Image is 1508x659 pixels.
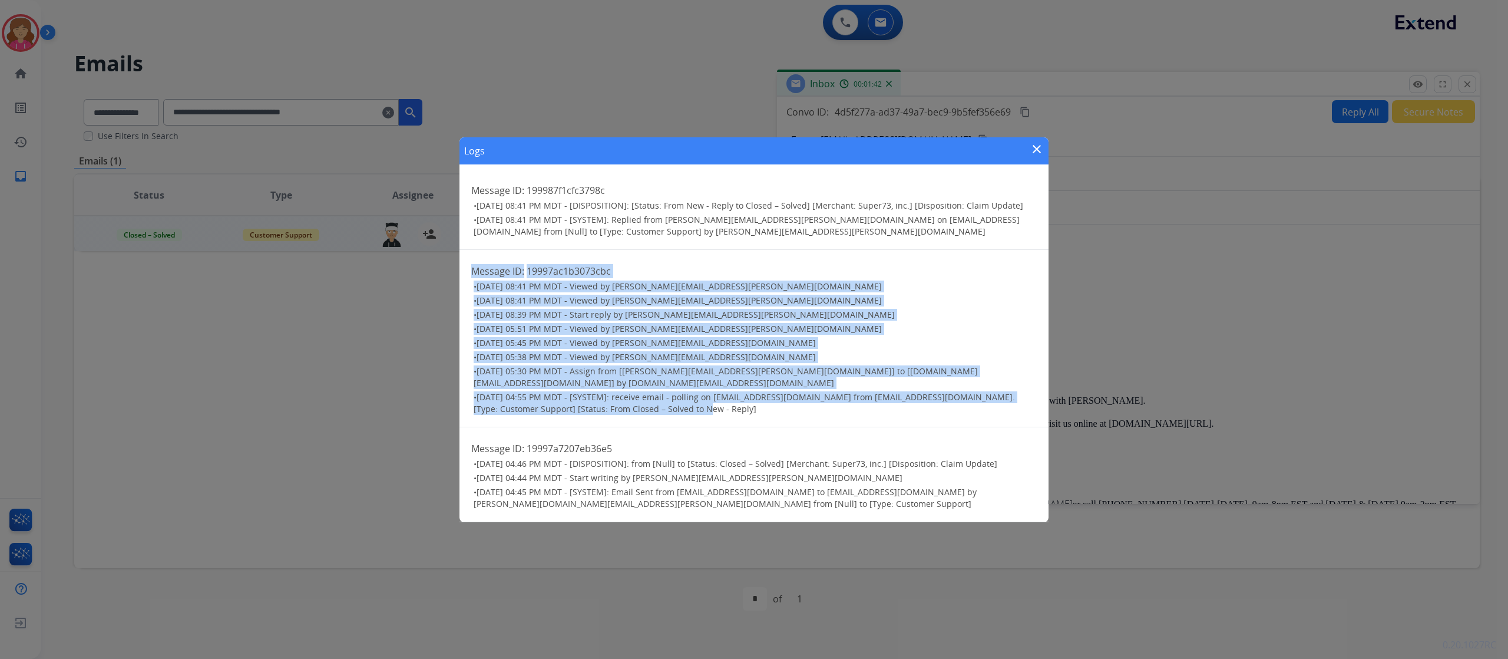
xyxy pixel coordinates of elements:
span: [DATE] 05:30 PM MDT - Assign from [[PERSON_NAME][EMAIL_ADDRESS][PERSON_NAME][DOMAIN_NAME]] to [[D... [474,365,978,388]
h3: • [474,472,1037,484]
span: Message ID: [471,265,524,278]
span: 19997a7207eb36e5 [527,442,612,455]
span: [DATE] 05:51 PM MDT - Viewed by [PERSON_NAME][EMAIL_ADDRESS][PERSON_NAME][DOMAIN_NAME] [477,323,882,334]
h3: • [474,458,1037,470]
span: [DATE] 08:41 PM MDT - [SYSTEM]: Replied from [PERSON_NAME][EMAIL_ADDRESS][PERSON_NAME][DOMAIN_NAM... [474,214,1020,237]
h3: • [474,486,1037,510]
h3: • [474,323,1037,335]
span: [DATE] 08:41 PM MDT - Viewed by [PERSON_NAME][EMAIL_ADDRESS][PERSON_NAME][DOMAIN_NAME] [477,281,882,292]
span: 199987f1cfc3798c [527,184,605,197]
h3: • [474,309,1037,321]
h1: Logs [464,144,485,158]
span: Message ID: [471,184,524,197]
h3: • [474,200,1037,212]
span: Message ID: [471,442,524,455]
h3: • [474,295,1037,307]
h3: • [474,214,1037,238]
h3: • [474,281,1037,292]
h3: • [474,351,1037,363]
span: [DATE] 05:38 PM MDT - Viewed by [PERSON_NAME][EMAIL_ADDRESS][DOMAIN_NAME] [477,351,816,363]
h3: • [474,337,1037,349]
h3: • [474,391,1037,415]
mat-icon: close [1030,142,1044,156]
span: [DATE] 04:45 PM MDT - [SYSTEM]: Email Sent from [EMAIL_ADDRESS][DOMAIN_NAME] to [EMAIL_ADDRESS][D... [474,486,977,509]
span: [DATE] 04:46 PM MDT - [DISPOSITION]: from [Null] to [Status: Closed – Solved] [Merchant: Super73,... [477,458,997,469]
span: [DATE] 04:55 PM MDT - [SYSTEM]: receive email - polling on [EMAIL_ADDRESS][DOMAIN_NAME] from [EMA... [474,391,1015,414]
p: 0.20.1027RC [1443,638,1496,652]
span: [DATE] 04:44 PM MDT - Start writing by [PERSON_NAME][EMAIL_ADDRESS][PERSON_NAME][DOMAIN_NAME] [477,472,902,483]
h3: • [474,365,1037,389]
span: [DATE] 08:41 PM MDT - [DISPOSITION]: [Status: From New - Reply to Closed – Solved] [Merchant: Sup... [477,200,1023,211]
span: 19997ac1b3073cbc [527,265,611,278]
span: [DATE] 05:45 PM MDT - Viewed by [PERSON_NAME][EMAIL_ADDRESS][DOMAIN_NAME] [477,337,816,348]
span: [DATE] 08:39 PM MDT - Start reply by [PERSON_NAME][EMAIL_ADDRESS][PERSON_NAME][DOMAIN_NAME] [477,309,895,320]
span: [DATE] 08:41 PM MDT - Viewed by [PERSON_NAME][EMAIL_ADDRESS][PERSON_NAME][DOMAIN_NAME] [477,295,882,306]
